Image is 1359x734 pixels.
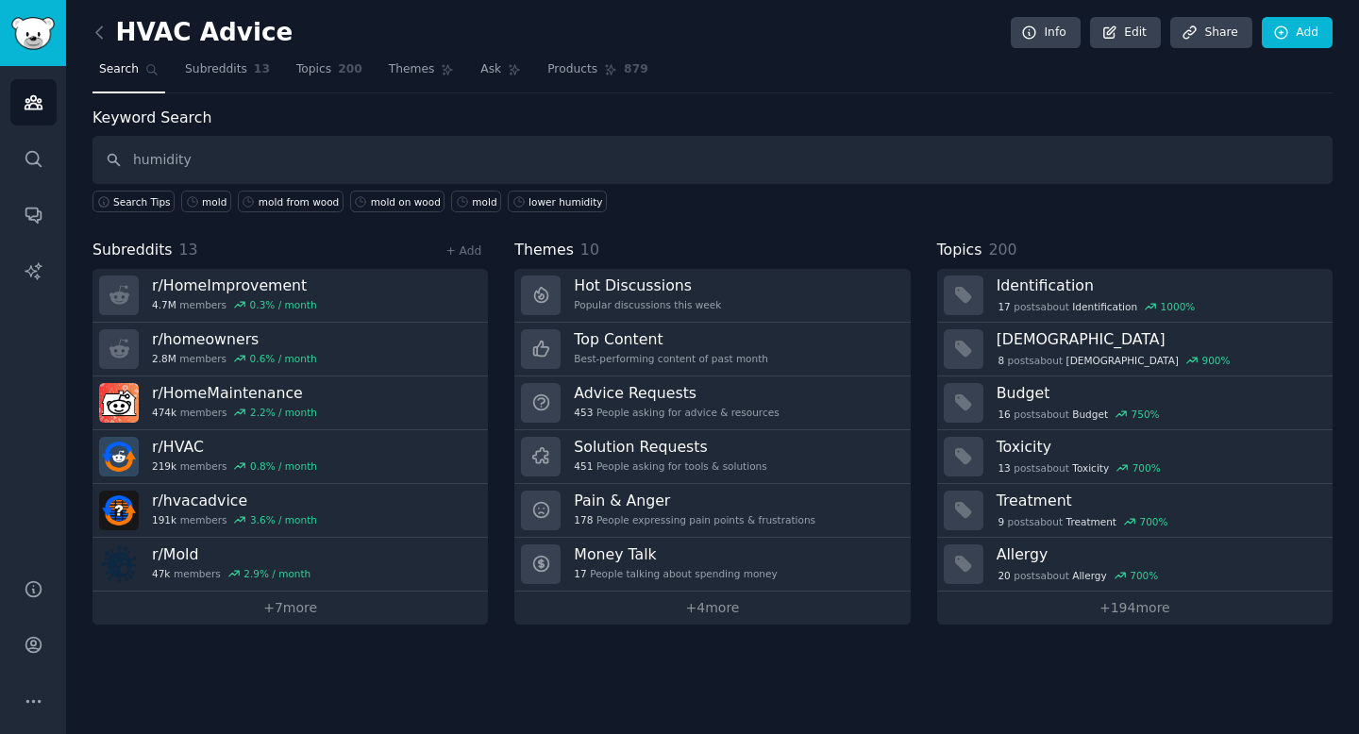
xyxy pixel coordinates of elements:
a: Info [1011,17,1081,49]
span: [DEMOGRAPHIC_DATA] [1066,354,1179,367]
span: 13 [179,241,198,259]
div: Popular discussions this week [574,298,721,311]
span: 8 [998,354,1004,367]
a: Add [1262,17,1333,49]
span: Topics [296,61,331,78]
a: mold from wood [238,191,344,212]
span: 16 [998,408,1010,421]
img: Mold [99,544,139,584]
div: People asking for advice & resources [574,406,779,419]
a: Allergy20postsaboutAllergy700% [937,538,1333,592]
span: Budget [1072,408,1108,421]
span: 879 [624,61,648,78]
a: Treatment9postsaboutTreatment700% [937,484,1333,538]
div: post s about [997,298,1197,315]
span: Search [99,61,139,78]
a: Subreddits13 [178,55,277,93]
img: GummySearch logo [11,17,55,50]
a: mold [181,191,231,212]
div: People asking for tools & solutions [574,459,766,473]
span: Allergy [1072,569,1107,582]
h3: r/ homeowners [152,329,317,349]
span: 2.8M [152,352,176,365]
a: +194more [937,592,1333,625]
div: People expressing pain points & frustrations [574,513,815,526]
a: Budget16postsaboutBudget750% [937,376,1333,430]
span: Identification [1072,300,1137,313]
div: lower humidity [528,195,602,209]
div: members [152,298,317,311]
div: 3.6 % / month [250,513,317,526]
span: Treatment [1066,515,1116,528]
div: 0.3 % / month [250,298,317,311]
input: Keyword search in audience [92,136,1333,184]
div: members [152,352,317,365]
a: r/Mold47kmembers2.9% / month [92,538,488,592]
a: Themes [382,55,461,93]
div: 900 % [1201,354,1230,367]
div: mold on wood [371,195,441,209]
h3: Solution Requests [574,437,766,457]
div: 700 % [1130,569,1158,582]
div: members [152,567,310,580]
h3: Toxicity [997,437,1319,457]
div: members [152,406,317,419]
h3: Hot Discussions [574,275,721,295]
h2: HVAC Advice [92,18,293,48]
div: mold [472,195,496,209]
span: 191k [152,513,176,526]
span: 17 [574,567,586,580]
div: post s about [997,567,1160,584]
a: mold [451,191,501,212]
a: Products879 [541,55,654,93]
span: Subreddits [185,61,247,78]
span: 219k [152,459,176,473]
div: 2.2 % / month [250,406,317,419]
a: +4more [514,592,910,625]
h3: Treatment [997,491,1319,510]
a: Edit [1090,17,1161,49]
span: 178 [574,513,593,526]
a: r/hvacadvice191kmembers3.6% / month [92,484,488,538]
span: 20 [998,569,1010,582]
h3: r/ HomeMaintenance [152,383,317,403]
span: 9 [998,515,1004,528]
img: hvacadvice [99,491,139,530]
button: Search Tips [92,191,175,212]
h3: Pain & Anger [574,491,815,510]
div: 0.6 % / month [250,352,317,365]
div: post s about [997,352,1233,369]
a: Advice Requests453People asking for advice & resources [514,376,910,430]
a: [DEMOGRAPHIC_DATA]8postsabout[DEMOGRAPHIC_DATA]900% [937,323,1333,376]
div: post s about [997,459,1163,476]
a: Identification17postsaboutIdentification1000% [937,269,1333,323]
h3: [DEMOGRAPHIC_DATA] [997,329,1319,349]
h3: r/ HVAC [152,437,317,457]
a: lower humidity [508,191,607,212]
div: members [152,459,317,473]
span: Themes [389,61,435,78]
span: 474k [152,406,176,419]
div: post s about [997,513,1170,530]
a: r/homeowners2.8Mmembers0.6% / month [92,323,488,376]
span: 200 [988,241,1016,259]
div: Best-performing content of past month [574,352,768,365]
span: Products [547,61,597,78]
h3: r/ HomeImprovement [152,275,317,295]
span: Ask [480,61,501,78]
h3: Advice Requests [574,383,779,403]
div: 750 % [1132,408,1160,421]
a: Top ContentBest-performing content of past month [514,323,910,376]
label: Keyword Search [92,108,211,126]
h3: Allergy [997,544,1319,564]
h3: r/ Mold [152,544,310,564]
a: +7more [92,592,488,625]
a: Money Talk17People talking about spending money [514,538,910,592]
span: 47k [152,567,170,580]
a: Topics200 [290,55,369,93]
a: Pain & Anger178People expressing pain points & frustrations [514,484,910,538]
a: Solution Requests451People asking for tools & solutions [514,430,910,484]
div: mold [202,195,226,209]
span: 13 [998,461,1010,475]
span: 10 [580,241,599,259]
